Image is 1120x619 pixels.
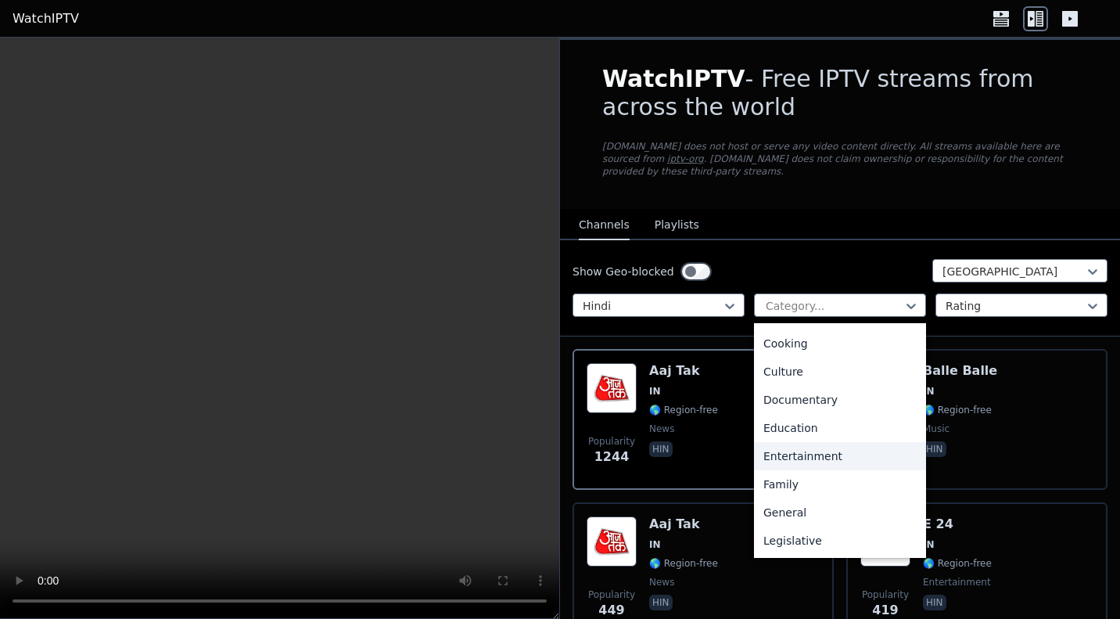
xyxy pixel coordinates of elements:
span: news [649,576,674,588]
div: Culture [754,358,926,386]
p: hin [923,595,946,610]
p: [DOMAIN_NAME] does not host or serve any video content directly. All streams available here are s... [602,140,1078,178]
span: 🌎 Region-free [923,557,992,570]
div: Documentary [754,386,926,414]
span: IN [649,385,661,398]
a: iptv-org [667,153,704,164]
span: 1244 [594,448,630,466]
h1: - Free IPTV streams from across the world [602,65,1078,121]
span: 🌎 Region-free [649,557,718,570]
span: 🌎 Region-free [923,404,992,416]
span: IN [923,538,935,551]
span: WatchIPTV [602,65,745,92]
div: Education [754,414,926,442]
h6: Balle Balle [923,363,997,379]
button: Playlists [655,211,699,240]
span: Popularity [588,435,635,448]
div: Family [754,470,926,498]
label: Show Geo-blocked [573,264,674,279]
h6: Aaj Tak [649,363,718,379]
p: hin [923,441,946,457]
span: IN [923,385,935,398]
img: Aaj Tak [587,363,637,413]
img: Aaj Tak [587,516,637,567]
h6: Aaj Tak [649,516,718,532]
div: Lifestyle [754,555,926,583]
div: Entertainment [754,442,926,470]
span: Popularity [862,588,909,601]
span: entertainment [923,576,991,588]
button: Channels [579,211,630,240]
a: WatchIPTV [13,9,79,28]
span: music [923,423,949,435]
div: Cooking [754,329,926,358]
div: Legislative [754,527,926,555]
span: 🌎 Region-free [649,404,718,416]
span: news [649,423,674,435]
span: IN [649,538,661,551]
p: hin [649,441,673,457]
p: hin [649,595,673,610]
div: General [754,498,926,527]
span: Popularity [588,588,635,601]
h6: E 24 [923,516,992,532]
